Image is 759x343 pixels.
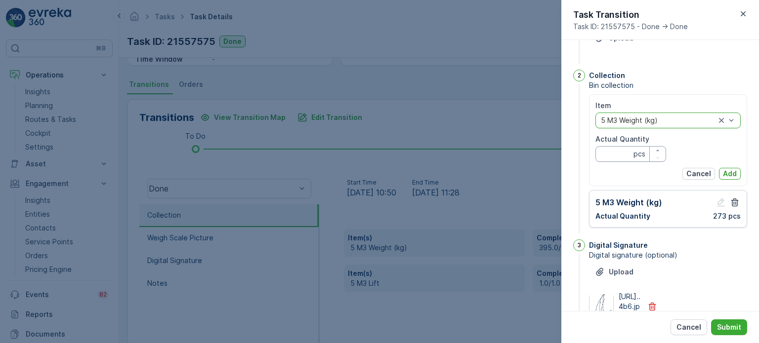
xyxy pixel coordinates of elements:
p: Cancel [676,322,701,332]
p: Task Transition [573,8,688,22]
p: Cancel [686,169,711,179]
div: 3 [573,239,585,251]
p: [URL]..4b6.jpg [619,292,641,321]
p: pcs [633,149,645,159]
div: 2 [573,70,585,81]
p: 273 pcs [713,211,741,221]
button: Cancel [671,319,707,335]
label: Item [595,101,611,110]
p: Actual Quantity [595,211,650,221]
p: Collection [589,71,625,80]
button: Submit [711,319,747,335]
button: Cancel [682,168,715,180]
span: Bin collection [589,80,747,90]
button: Add [719,168,741,180]
label: Actual Quantity [595,135,649,143]
span: Digital signature (optional) [589,250,747,260]
p: Digital Signature [589,240,648,250]
button: Upload File [589,264,639,280]
img: Media Preview [590,294,613,319]
span: Task ID: 21557575 - Done -> Done [573,22,688,32]
p: Add [723,169,737,179]
p: Submit [717,322,741,332]
p: 5 M3 Weight (kg) [595,196,662,208]
p: Upload [609,267,633,277]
